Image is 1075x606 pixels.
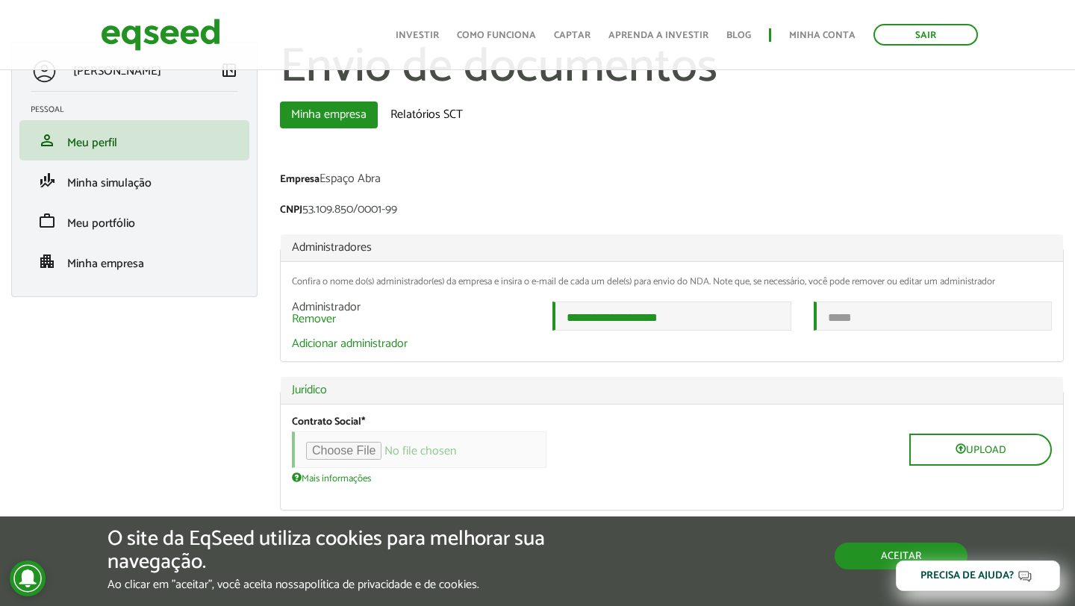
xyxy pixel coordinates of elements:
a: Sair [873,24,978,46]
a: Blog [726,31,751,40]
a: Mais informações [292,472,371,484]
img: EqSeed [101,15,220,54]
li: Minha empresa [19,241,249,281]
a: Captar [554,31,591,40]
a: Como funciona [457,31,536,40]
a: Relatórios SCT [379,101,474,128]
li: Minha simulação [19,160,249,201]
label: Empresa [280,175,320,185]
button: Upload [909,434,1052,466]
label: CNPJ [280,205,302,216]
div: Administrador [281,302,541,325]
a: Jurídico [292,384,1052,396]
a: Aprenda a investir [608,31,708,40]
label: Contrato Social [292,417,365,428]
span: finance_mode [38,172,56,190]
span: apartment [38,252,56,270]
span: person [38,131,56,149]
a: Remover [292,313,336,325]
button: Aceitar [835,543,967,569]
span: Minha simulação [67,173,152,193]
a: apartmentMinha empresa [31,252,238,270]
div: Confira o nome do(s) administrador(es) da empresa e insira o e-mail de cada um dele(s) para envio... [292,277,1052,287]
a: finance_modeMinha simulação [31,172,238,190]
h1: Envio de documentos [280,42,1064,94]
span: Minha empresa [67,254,144,274]
a: Colapsar menu [220,61,238,82]
a: política de privacidade e de cookies [305,579,477,591]
span: Este campo é obrigatório. [361,413,365,431]
div: 53.109.850/0001-99 [280,204,1064,219]
span: Meu portfólio [67,213,135,234]
li: Meu perfil [19,120,249,160]
a: Minha empresa [280,101,378,128]
h5: O site da EqSeed utiliza cookies para melhorar sua navegação. [107,528,623,574]
a: personMeu perfil [31,131,238,149]
p: Ao clicar em "aceitar", você aceita nossa . [107,578,623,592]
p: [PERSON_NAME] [73,64,161,78]
div: Espaço Abra [280,173,1064,189]
span: left_panel_close [220,61,238,79]
h2: Pessoal [31,105,249,114]
span: Administradores [292,237,372,257]
a: Adicionar administrador [292,338,408,350]
li: Meu portfólio [19,201,249,241]
a: workMeu portfólio [31,212,238,230]
span: work [38,212,56,230]
a: Investir [396,31,439,40]
span: Meu perfil [67,133,117,153]
a: Minha conta [789,31,856,40]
